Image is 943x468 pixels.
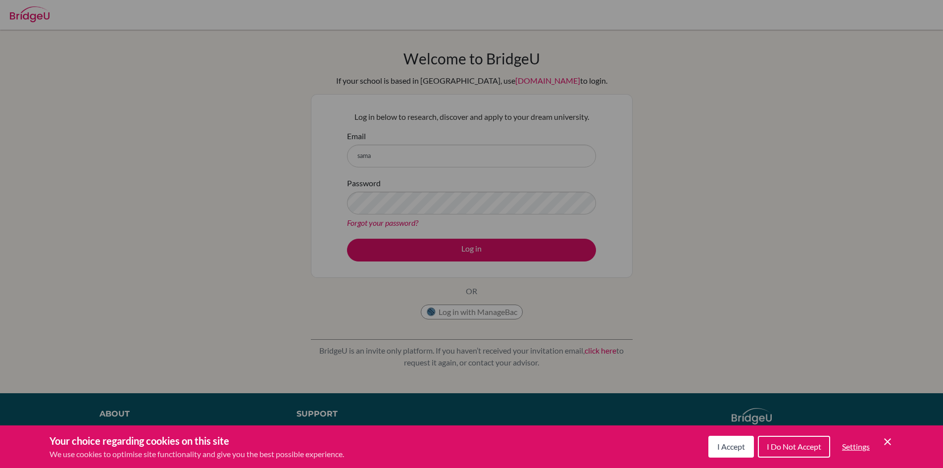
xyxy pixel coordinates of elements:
span: I Do Not Accept [767,442,821,451]
button: Settings [834,437,878,457]
button: I Do Not Accept [758,436,830,458]
p: We use cookies to optimise site functionality and give you the best possible experience. [50,448,344,460]
span: Settings [842,442,870,451]
button: I Accept [708,436,754,458]
button: Save and close [882,436,893,448]
span: I Accept [717,442,745,451]
h3: Your choice regarding cookies on this site [50,433,344,448]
